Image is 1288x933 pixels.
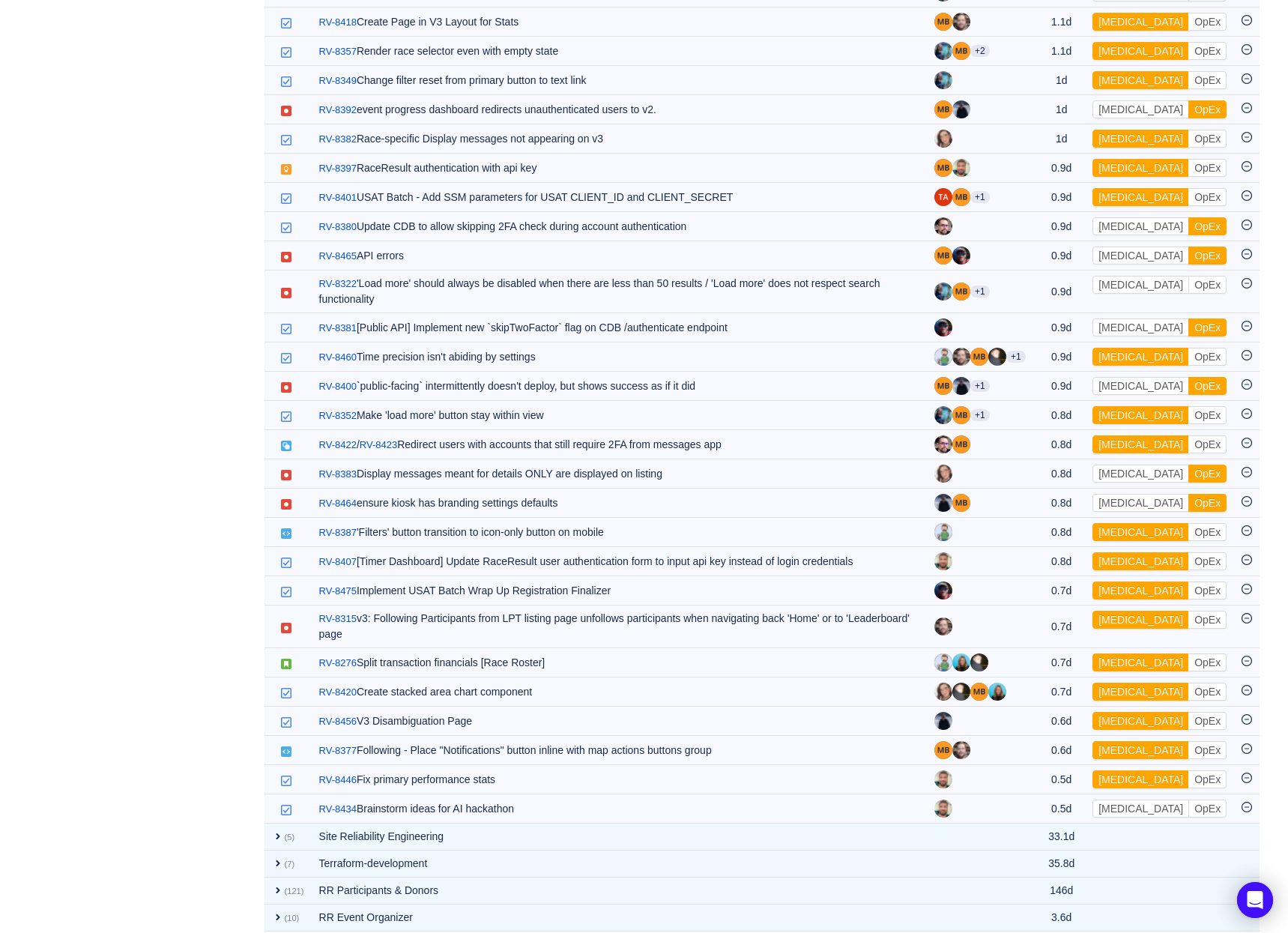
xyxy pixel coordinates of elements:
aui-badge: +1 [970,191,990,203]
small: (10) [284,914,299,923]
a: RV-8383 [319,467,357,482]
button: OpEx [1188,348,1227,366]
a: RV-8276 [319,656,357,671]
img: MB [952,42,970,60]
img: BR [934,348,952,366]
td: 0.8d [1038,489,1085,518]
img: MB [934,13,952,31]
td: [Public API] Implement new `skipTwoFactor` flag on CDB /authenticate endpoint [312,313,927,342]
img: RW [952,348,970,366]
img: MB [970,348,988,366]
img: DM [952,683,970,701]
img: 10303 [280,498,292,510]
img: BM [934,42,952,60]
img: TA [934,188,952,206]
img: RH [934,318,952,336]
td: `public-facing` intermittently doesn't deploy, but shows success as if it did [312,372,927,401]
img: MB [952,188,970,206]
td: Redirect users with accounts that still require 2FA from messages app [312,430,927,459]
button: [MEDICAL_DATA] [1092,465,1189,483]
button: OpEx [1188,100,1227,118]
td: Following - Place "Notifications" button inline with map actions buttons group [312,736,927,765]
td: 0.7d [1038,606,1085,648]
a: RV-8392 [319,103,357,118]
i: icon: minus-circle [1242,555,1252,565]
img: 10318 [280,557,292,569]
td: Race-specific Display messages not appearing on v3 [312,124,927,154]
button: OpEx [1188,13,1227,31]
i: icon: minus-circle [1242,467,1252,477]
button: [MEDICAL_DATA] [1092,552,1189,570]
a: RV-8420 [319,685,357,700]
button: OpEx [1188,712,1227,730]
button: OpEx [1188,377,1227,395]
button: [MEDICAL_DATA] [1092,13,1189,31]
img: 10321 [280,746,292,758]
i: icon: minus-circle [1242,190,1252,201]
i: icon: minus-circle [1242,496,1252,507]
td: USAT Batch - Add SSM parameters for USAT CLIENT_ID and CLIENT_SECRET [312,183,927,212]
a: RV-8387 [319,525,357,540]
td: Time precision isn't abiding by settings [312,342,927,372]
img: 10318 [280,352,292,364]
img: 10318 [280,586,292,598]
button: OpEx [1188,247,1227,265]
aui-badge: +1 [970,380,990,392]
img: RW [952,741,970,759]
img: 10318 [280,804,292,816]
i: icon: minus-circle [1242,743,1252,754]
td: 0.9d [1038,212,1085,241]
td: 0.6d [1038,707,1085,736]
button: OpEx [1188,71,1227,89]
button: [MEDICAL_DATA] [1092,188,1189,206]
img: HJ [934,130,952,148]
button: OpEx [1188,552,1227,570]
td: 1.1d [1038,37,1085,66]
td: 0.9d [1038,241,1085,271]
button: [MEDICAL_DATA] [1092,130,1189,148]
a: RV-8464 [319,496,357,511]
td: 1d [1038,124,1085,154]
button: OpEx [1188,130,1227,148]
button: [MEDICAL_DATA] [1092,770,1189,788]
td: Display messages meant for details ONLY are displayed on listing [312,459,927,489]
button: OpEx [1188,800,1227,818]
i: icon: minus-circle [1242,714,1252,725]
td: 1.1d [1038,7,1085,37]
img: 10318 [280,193,292,205]
i: icon: minus-circle [1242,161,1252,172]
button: [MEDICAL_DATA] [1092,800,1189,818]
button: OpEx [1188,653,1227,671]
i: icon: minus-circle [1242,685,1252,695]
button: OpEx [1188,42,1227,60]
a: RV-8380 [319,220,357,235]
img: BM [934,406,952,424]
button: [MEDICAL_DATA] [1092,217,1189,235]
small: (5) [284,833,294,842]
i: icon: minus-circle [1242,132,1252,142]
img: 10318 [280,687,292,699]
img: RW [934,618,952,635]
td: Site Reliability Engineering [312,824,927,851]
td: 0.8d [1038,518,1085,547]
span: expand [272,857,284,869]
td: [Timer Dashboard] Update RaceResult user authentication form to input api key instead of login cr... [312,547,927,576]
td: Brainstorm ideas for AI hackathon [312,794,927,824]
button: OpEx [1188,276,1227,294]
img: MB [934,100,952,118]
img: TC [934,435,952,453]
i: icon: minus-circle [1242,15,1252,25]
i: icon: minus-circle [1242,103,1252,113]
td: 0.9d [1038,271,1085,313]
a: RV-8422 [319,438,357,453]
td: event progress dashboard redirects unauthenticated users to v2. [312,95,927,124]
img: MB [952,435,970,453]
i: icon: minus-circle [1242,220,1252,230]
img: 10318 [280,222,292,234]
span: expand [272,884,284,896]
img: 10318 [280,134,292,146]
button: OpEx [1188,159,1227,177]
td: Split transaction financials [Race Roster] [312,648,927,677]
img: 10318 [280,76,292,88]
a: RV-8397 [319,161,357,176]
